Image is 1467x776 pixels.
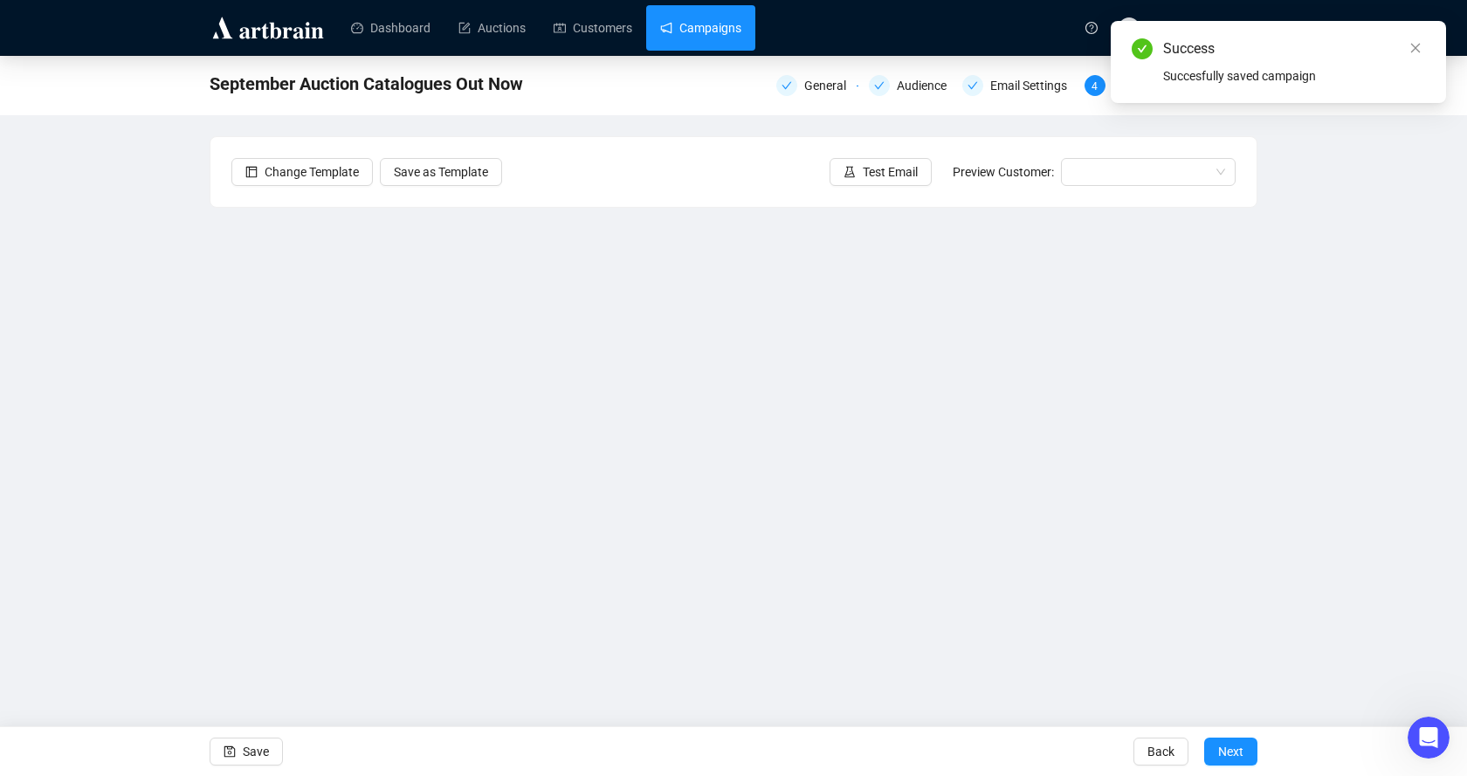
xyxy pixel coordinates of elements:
[245,166,258,178] span: layout
[660,5,741,51] a: Campaigns
[1122,19,1137,37] span: HR
[273,7,306,40] button: Home
[1085,75,1167,96] div: 4Design
[458,5,526,51] a: Auctions
[897,75,957,96] div: Audience
[77,312,320,497] i: This e-mail (and any attachments) is confidential and may be privileged. If you are not the inten...
[1408,717,1450,759] iframe: To enrich screen reader interactions, please activate Accessibility in Grammarly extension settings
[804,75,857,96] div: General
[844,166,856,178] span: experiment
[77,505,203,522] a: LSK Privacy Policy
[77,111,321,128] div: [GEOGRAPHIC_DATA]
[210,738,283,766] button: Save
[863,162,918,182] span: Test Email
[1085,22,1098,34] span: question-circle
[1163,66,1425,86] div: Succesfully saved campaign
[55,572,69,586] button: Gif picker
[1147,727,1174,776] span: Back
[394,162,488,182] span: Save as Template
[1133,738,1188,766] button: Back
[1163,38,1425,59] div: Success
[830,158,932,186] button: Test Email
[782,80,792,91] span: check
[77,86,321,103] div: IP33 3AA
[77,137,321,155] div: 01284 748 625
[77,59,321,77] div: Bury St Edmunds
[265,162,359,182] span: Change Template
[869,75,951,96] div: Audience
[27,572,41,586] button: Emoji picker
[874,80,885,91] span: check
[85,9,142,22] h1: Artbrain
[11,7,45,40] button: go back
[962,75,1074,96] div: Email Settings
[968,80,978,91] span: check
[15,535,334,565] textarea: Message…
[300,565,327,593] button: Send a message…
[351,5,430,51] a: Dashboard
[1092,80,1098,93] span: 4
[1218,727,1243,776] span: Next
[380,158,502,186] button: Save as Template
[243,727,269,776] span: Save
[210,14,327,42] img: logo
[210,208,1257,689] iframe: To enrich screen reader interactions, please activate Accessibility in Grammarly extension settings
[224,745,236,758] span: save
[83,572,97,586] button: Upload attachment
[554,5,632,51] a: Customers
[776,75,858,96] div: General
[210,70,523,98] span: September Auction Catalogues Out Now
[1409,42,1422,54] span: close
[1406,38,1425,58] a: Close
[990,75,1078,96] div: Email Settings
[306,7,338,38] div: Close
[231,158,373,186] button: Change Template
[1204,738,1257,766] button: Next
[1132,38,1153,59] span: check-circle
[77,161,194,177] a: [DOMAIN_NAME]
[85,22,174,39] p: Active 30m ago
[953,165,1054,179] span: Preview Customer:
[50,10,78,38] img: Profile image for Artbrain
